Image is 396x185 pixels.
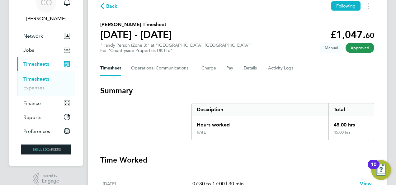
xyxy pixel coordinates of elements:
[100,43,252,53] div: "Handy Person (Zone 3)" at "[GEOGRAPHIC_DATA], [GEOGRAPHIC_DATA]"
[42,178,59,184] span: Engage
[17,110,75,124] button: Reports
[100,21,172,28] h2: [PERSON_NAME] Timesheet
[192,116,328,130] div: Hours worked
[371,164,376,173] div: 10
[328,103,374,116] div: Total
[191,103,374,140] div: Summary
[100,86,374,96] h3: Summary
[365,31,374,40] span: 60
[23,76,49,82] a: Timesheets
[197,130,206,135] div: RATE
[42,173,59,178] span: Powered by
[320,43,343,53] span: This timesheet was manually created.
[328,116,374,130] div: 45.00 hrs
[336,3,356,9] span: Following
[21,145,71,154] img: skilledcareers-logo-retina.png
[346,43,374,53] span: This timesheet has been approved.
[17,124,75,138] button: Preferences
[106,2,118,10] span: Back
[17,29,75,43] button: Network
[226,61,234,76] button: Pay
[131,61,191,76] button: Operational Communications
[100,2,118,10] button: Back
[23,128,50,134] span: Preferences
[17,145,75,154] a: Go to home page
[100,155,374,165] h3: Time Worked
[23,47,34,53] span: Jobs
[23,100,41,106] span: Finance
[33,173,59,185] a: Powered byEngage
[330,29,374,40] app-decimal: £1,047.
[23,61,49,67] span: Timesheets
[328,130,374,140] div: 45.00 hrs
[23,114,41,120] span: Reports
[363,1,374,11] button: Timesheets Menu
[23,85,45,91] a: Expenses
[192,103,328,116] div: Description
[371,160,391,180] button: Open Resource Center, 10 new notifications
[201,61,216,76] button: Charge
[23,33,43,39] span: Network
[100,61,121,76] button: Timesheet
[268,61,294,76] button: Activity Logs
[17,43,75,57] button: Jobs
[100,48,252,53] div: For "Countryside Properties UK Ltd"
[17,96,75,110] button: Finance
[17,71,75,96] div: Timesheets
[100,28,172,41] h1: [DATE] - [DATE]
[17,57,75,71] button: Timesheets
[244,61,258,76] button: Details
[17,15,75,22] span: Craig O'Donovan
[331,1,361,11] button: Following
